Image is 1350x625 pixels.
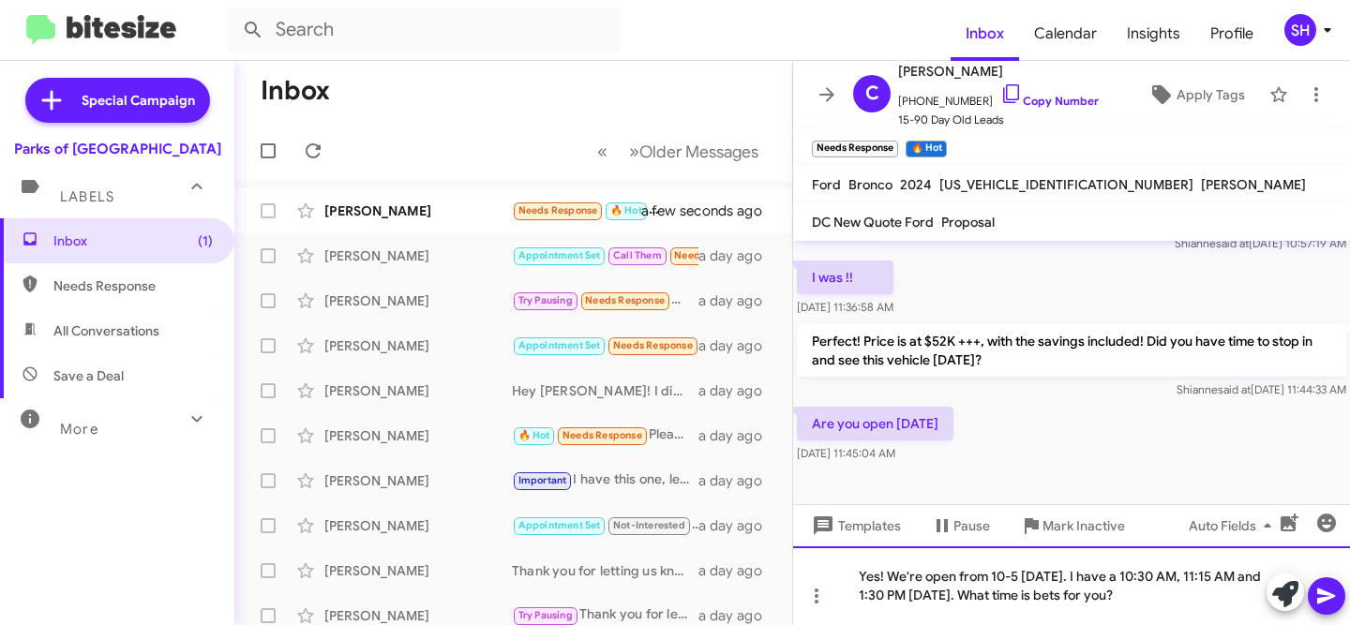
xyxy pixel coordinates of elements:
span: Needs Response [518,204,598,216]
button: Mark Inactive [1005,509,1140,543]
span: Try Pausing [518,294,573,306]
div: a day ago [698,246,777,265]
div: a day ago [698,336,777,355]
span: [US_VEHICLE_IDENTIFICATION_NUMBER] [939,176,1193,193]
span: More [60,421,98,438]
span: Save a Deal [53,366,124,385]
div: a day ago [698,561,777,580]
p: I was !! [797,260,893,294]
span: DC New Quote Ford [812,214,934,231]
button: Auto Fields [1174,509,1294,543]
span: Ford [812,176,841,193]
div: a day ago [698,516,777,535]
div: Hey [PERSON_NAME]! I did get a response from one of my Managers. We can't hold a vehicle for more... [512,381,698,400]
span: said at [1218,382,1251,396]
span: Inbox [53,231,213,250]
span: 🔥 Hot [610,204,642,216]
div: [PERSON_NAME] [324,201,512,220]
span: Not-Interested [613,519,685,531]
button: Pause [916,509,1005,543]
div: a day ago [698,606,777,625]
p: Perfect! Price is at $52K +++, with the savings included! Did you have time to stop in and see th... [797,324,1346,377]
a: Special Campaign [25,78,210,123]
span: Auto Fields [1189,509,1279,543]
button: Next [618,132,770,171]
div: SH [1284,14,1316,46]
div: Are you open [DATE] [512,200,665,221]
div: [PERSON_NAME] [324,516,512,535]
span: [DATE] 11:45:04 AM [797,446,895,460]
div: [PERSON_NAME] [324,426,512,445]
span: 15-90 Day Old Leads [898,111,1099,129]
span: Try Pausing [518,609,573,621]
span: Mark Inactive [1042,509,1125,543]
span: Appointment Set [518,249,601,261]
div: Hi [PERSON_NAME] am meeting with [PERSON_NAME] [DATE] [512,335,698,356]
span: Appointment Set [518,339,601,351]
span: Needs Response [562,429,642,441]
span: Important [518,474,567,486]
span: Special Campaign [82,91,195,110]
div: Parks of [GEOGRAPHIC_DATA] [14,140,221,158]
div: [PERSON_NAME] [324,381,512,400]
a: Profile [1195,7,1268,61]
button: Previous [586,132,619,171]
div: Good afternoon, I wanted to let you know that I am moving forward with purchasing a [PERSON_NAME]... [512,290,698,311]
span: » [629,140,639,163]
span: Needs Response [613,339,693,351]
a: Copy Number [1000,94,1099,108]
a: Insights [1112,7,1195,61]
span: [PERSON_NAME] [1201,176,1306,193]
div: Thank you for letting us know! Would you be interested in seeing the vehicle when you get back? [512,561,698,580]
span: Needs Response [585,294,665,306]
span: [PHONE_NUMBER] [898,82,1099,111]
a: Inbox [951,7,1019,61]
span: Needs Response [53,276,213,295]
span: 🔥 Hot [518,429,550,441]
div: [PERSON_NAME] [324,291,512,310]
div: I have this one, let me know what you think: [URL][DOMAIN_NAME] [512,469,698,491]
div: Hi. I'm still waiting on the fix for mustang. They said they're going to call me when there is fix. [512,245,698,266]
div: [PERSON_NAME] [324,336,512,355]
span: C [865,79,879,109]
small: Needs Response [812,141,898,157]
div: a day ago [698,291,777,310]
span: All Conversations [53,321,159,340]
span: Proposal [941,214,995,231]
h1: Inbox [261,76,330,106]
span: Apply Tags [1177,78,1245,112]
div: a day ago [698,471,777,490]
small: 🔥 Hot [906,141,946,157]
div: Please read the thread here [512,424,698,446]
span: Shianne [DATE] 10:57:19 AM [1175,236,1346,250]
span: Older Messages [639,141,758,162]
span: (1) [198,231,213,250]
span: [PERSON_NAME] [898,60,1099,82]
div: Yes! We're open from 10-5 [DATE]. I have a 10:30 AM, 11:15 AM and 1:30 PM [DATE]. What time is be... [793,546,1350,625]
span: Needs Response [674,249,754,261]
span: Labels [60,188,114,205]
span: 2024 [900,176,932,193]
span: said at [1216,236,1249,250]
div: a few seconds ago [665,201,777,220]
p: Are you open [DATE] [797,407,953,440]
div: [PERSON_NAME] [324,606,512,625]
button: SH [1268,14,1329,46]
span: Shianne [DATE] 11:44:33 AM [1177,382,1346,396]
span: Appointment Set [518,519,601,531]
div: [PERSON_NAME] [324,561,512,580]
div: [PERSON_NAME] [324,471,512,490]
div: [PERSON_NAME] [324,246,512,265]
span: Templates [808,509,901,543]
div: a day ago [698,381,777,400]
button: Apply Tags [1132,78,1260,112]
span: Bronco [848,176,892,193]
button: Templates [793,509,916,543]
div: a day ago [698,426,777,445]
span: [DATE] 11:36:58 AM [797,300,893,314]
nav: Page navigation example [587,132,770,171]
input: Search [227,7,621,52]
a: Calendar [1019,7,1112,61]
